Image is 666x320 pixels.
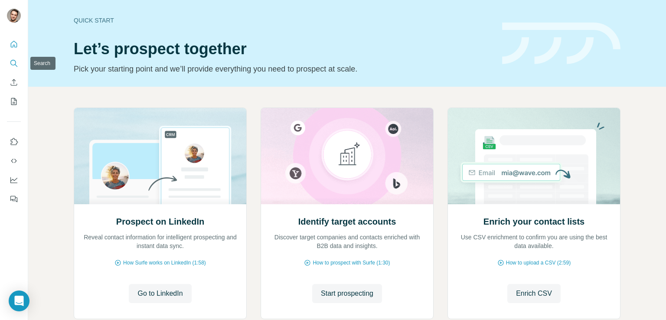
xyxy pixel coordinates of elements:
[270,233,424,250] p: Discover target companies and contacts enriched with B2B data and insights.
[502,23,620,65] img: banner
[74,40,492,58] h1: Let’s prospect together
[74,108,247,204] img: Prospect on LinkedIn
[7,75,21,90] button: Enrich CSV
[74,63,492,75] p: Pick your starting point and we’ll provide everything you need to prospect at scale.
[507,284,561,303] button: Enrich CSV
[506,259,571,267] span: How to upload a CSV (2:59)
[7,191,21,207] button: Feedback
[7,172,21,188] button: Dashboard
[321,288,373,299] span: Start prospecting
[137,288,183,299] span: Go to LinkedIn
[313,259,390,267] span: How to prospect with Surfe (1:30)
[123,259,206,267] span: How Surfe works on LinkedIn (1:58)
[261,108,434,204] img: Identify target accounts
[9,291,29,311] div: Open Intercom Messenger
[74,16,492,25] div: Quick start
[7,56,21,71] button: Search
[7,9,21,23] img: Avatar
[7,134,21,150] button: Use Surfe on LinkedIn
[129,284,191,303] button: Go to LinkedIn
[516,288,552,299] span: Enrich CSV
[7,153,21,169] button: Use Surfe API
[447,108,620,204] img: Enrich your contact lists
[298,216,396,228] h2: Identify target accounts
[7,36,21,52] button: Quick start
[7,94,21,109] button: My lists
[83,233,238,250] p: Reveal contact information for intelligent prospecting and instant data sync.
[116,216,204,228] h2: Prospect on LinkedIn
[483,216,584,228] h2: Enrich your contact lists
[312,284,382,303] button: Start prospecting
[457,233,611,250] p: Use CSV enrichment to confirm you are using the best data available.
